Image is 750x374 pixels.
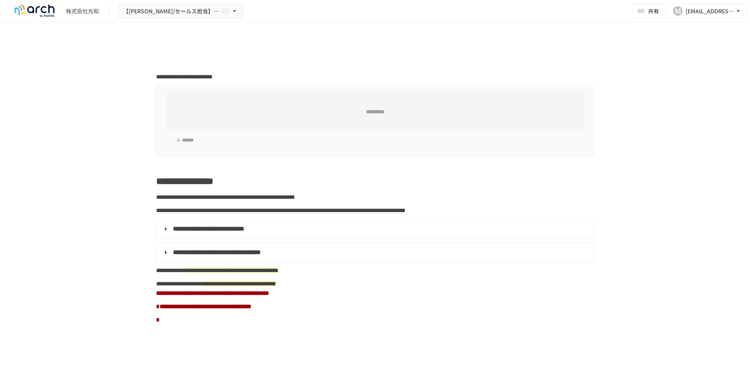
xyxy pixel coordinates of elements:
[686,6,734,16] div: [EMAIL_ADDRESS][DOMAIN_NAME]
[668,3,747,19] button: M[EMAIL_ADDRESS][DOMAIN_NAME]
[9,5,60,17] img: logo-default@2x-9cf2c760.svg
[118,4,244,19] button: 【[PERSON_NAME]/セールス担当】株式会社[PERSON_NAME]_初期設定サポート
[66,7,99,15] div: 株式会社光和
[123,6,220,16] span: 【[PERSON_NAME]/セールス担当】株式会社[PERSON_NAME]_初期設定サポート
[632,3,665,19] button: 共有
[673,6,683,16] div: M
[648,7,659,15] span: 共有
